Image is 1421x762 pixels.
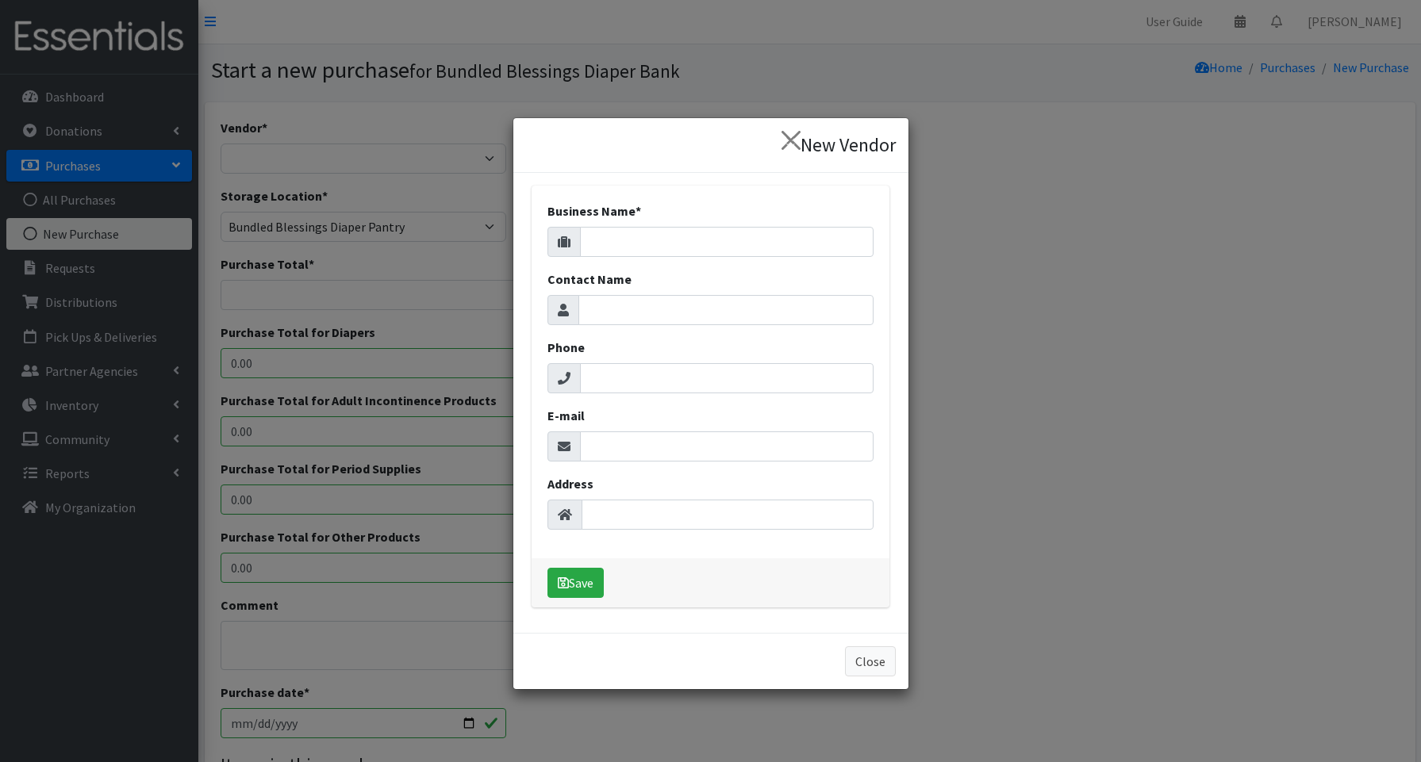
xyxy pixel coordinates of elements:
[801,131,896,159] h4: New Vendor
[547,406,585,425] label: E-mail
[547,474,593,493] label: Address
[547,270,632,289] label: Contact Name
[636,203,641,219] abbr: required
[547,201,641,220] label: Business Name
[845,646,896,676] button: Close
[547,338,585,357] label: Phone
[547,568,604,598] button: Save
[769,118,813,163] button: ×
